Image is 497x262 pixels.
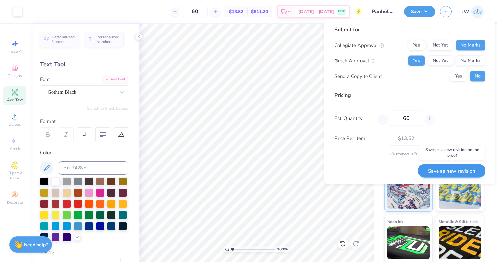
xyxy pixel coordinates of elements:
[387,176,430,209] img: Standard
[40,76,50,83] label: Font
[471,5,484,18] img: Jane White
[439,176,481,209] img: Puff Ink
[462,8,469,15] span: JW
[87,106,128,111] button: Switch to Greek Letters
[404,6,435,17] button: Save
[390,111,422,126] input: – –
[182,6,208,17] input: – –
[277,246,288,252] span: 100 %
[7,97,23,103] span: Add Text
[3,170,26,181] span: Clipart & logos
[428,56,453,66] button: Not Yet
[387,226,430,259] img: Neon Ink
[334,91,485,99] div: Pricing
[456,40,485,51] button: No Marks
[334,57,375,64] div: Greek Approval
[456,56,485,66] button: No Marks
[367,5,399,18] input: Untitled Design
[7,200,23,205] span: Decorate
[334,134,385,142] label: Price Per Item
[8,73,22,78] span: Designs
[40,60,128,69] div: Text Tool
[251,8,268,15] span: $811.20
[439,218,478,225] span: Metallic & Glitter Ink
[408,40,425,51] button: Yes
[24,242,48,248] strong: Need help?
[40,149,128,156] div: Color
[408,56,425,66] button: Yes
[470,71,485,82] button: No
[96,35,120,44] span: Personalized Numbers
[334,41,384,49] div: Collegiate Approval
[450,71,467,82] button: Yes
[52,35,75,44] span: Personalized Names
[428,40,453,51] button: Not Yet
[40,118,129,125] div: Format
[334,72,382,80] div: Send a Copy to Client
[229,8,243,15] span: $13.52
[462,5,484,18] a: JW
[298,8,334,15] span: [DATE] - [DATE]
[10,146,20,151] span: Greek
[334,26,485,34] div: Submit for
[7,49,23,54] span: Image AI
[338,9,345,14] span: FREE
[40,248,128,256] div: Styles
[418,164,485,178] button: Save as new revision
[334,151,485,157] div: Customers will see this price on HQ.
[334,114,373,122] label: Est. Quantity
[387,218,403,225] span: Neon Ink
[59,161,128,175] input: e.g. 7428 c
[8,122,21,127] span: Upload
[102,76,128,83] div: Add Font
[419,145,485,160] div: Saves as a new revision on the proof
[439,226,481,259] img: Metallic & Glitter Ink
